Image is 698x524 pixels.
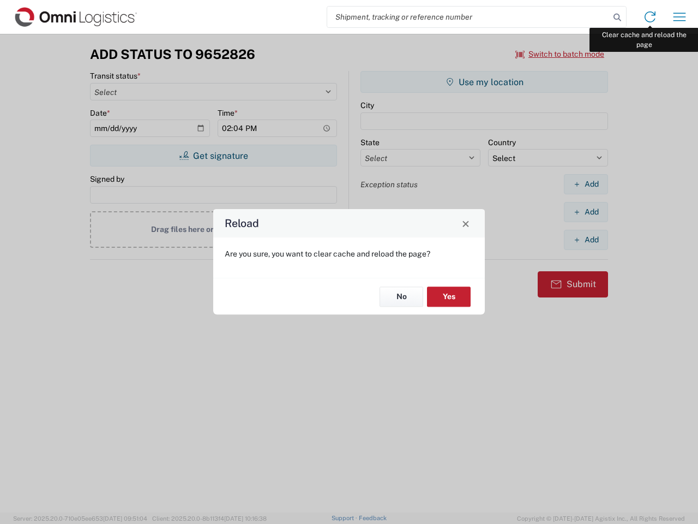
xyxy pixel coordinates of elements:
button: Yes [427,287,471,307]
button: Close [458,216,473,231]
p: Are you sure, you want to clear cache and reload the page? [225,249,473,259]
button: No [380,287,423,307]
h4: Reload [225,216,259,231]
input: Shipment, tracking or reference number [327,7,610,27]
